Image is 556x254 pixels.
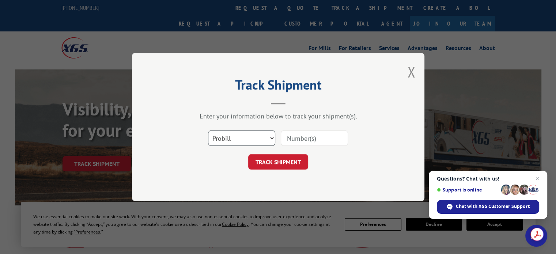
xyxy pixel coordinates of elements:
[456,203,530,210] span: Chat with XGS Customer Support
[407,62,415,81] button: Close modal
[437,187,498,193] span: Support is online
[437,176,539,182] span: Questions? Chat with us!
[248,154,308,170] button: TRACK SHIPMENT
[437,200,539,214] span: Chat with XGS Customer Support
[525,225,547,247] a: Open chat
[169,80,388,94] h2: Track Shipment
[169,112,388,120] div: Enter your information below to track your shipment(s).
[281,130,348,146] input: Number(s)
